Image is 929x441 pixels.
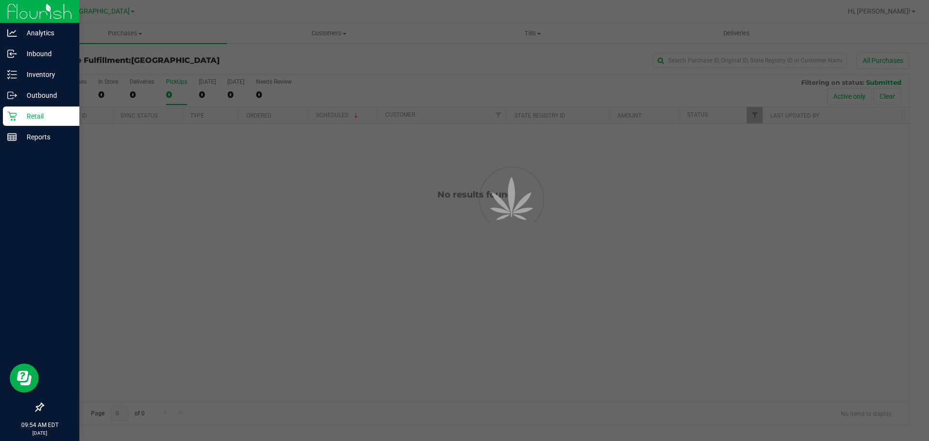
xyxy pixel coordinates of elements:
[17,48,75,60] p: Inbound
[7,49,17,59] inline-svg: Inbound
[17,90,75,101] p: Outbound
[4,421,75,429] p: 09:54 AM EDT
[17,131,75,143] p: Reports
[7,70,17,79] inline-svg: Inventory
[10,364,39,393] iframe: Resource center
[7,132,17,142] inline-svg: Reports
[7,91,17,100] inline-svg: Outbound
[17,27,75,39] p: Analytics
[17,110,75,122] p: Retail
[7,28,17,38] inline-svg: Analytics
[7,111,17,121] inline-svg: Retail
[4,429,75,437] p: [DATE]
[17,69,75,80] p: Inventory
